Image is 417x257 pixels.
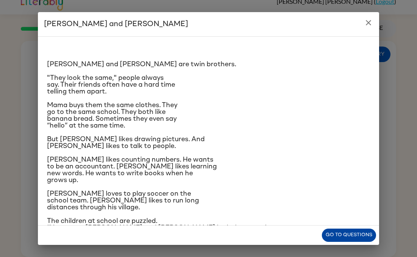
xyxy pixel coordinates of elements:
span: "They look the same," people always say. Their friends often have a hard time telling them apart. [47,75,175,95]
span: [PERSON_NAME] likes counting numbers. He wants to be an accountant. [PERSON_NAME] likes learning ... [47,156,217,184]
button: close [361,15,376,30]
span: [PERSON_NAME] loves to play soccer on the school team. [PERSON_NAME] likes to run long distances ... [47,190,199,211]
span: The children at school are puzzled. “How come [PERSON_NAME] and [PERSON_NAME] look the same, but ... [47,218,276,238]
button: Go to questions [322,229,376,242]
span: Mama buys them the same clothes. They go to the same school. They both like banana bread. Sometim... [47,102,177,129]
span: [PERSON_NAME] and [PERSON_NAME] are twin brothers. [47,61,236,68]
h2: [PERSON_NAME] and [PERSON_NAME] [38,12,379,36]
span: But [PERSON_NAME] likes drawing pictures. And [PERSON_NAME] likes to talk to people. [47,136,205,150]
